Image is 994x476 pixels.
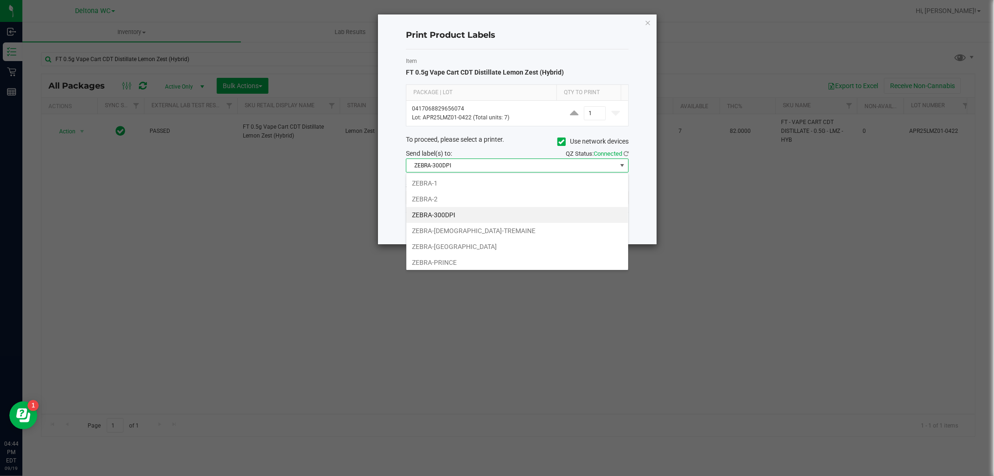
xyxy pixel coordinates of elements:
span: Send label(s) to: [406,150,452,157]
iframe: Resource center [9,401,37,429]
span: ZEBRA-300DPI [406,159,617,172]
th: Qty to Print [556,85,621,101]
p: Lot: APR25LMZ01-0422 (Total units: 7) [412,113,556,122]
h4: Print Product Labels [406,29,629,41]
li: ZEBRA-300DPI [406,207,628,223]
p: 0417068829656074 [412,104,556,113]
span: Connected [594,150,622,157]
li: ZEBRA-PRINCE [406,255,628,270]
li: ZEBRA-2 [406,191,628,207]
div: Select a label template. [399,181,636,191]
span: QZ Status: [566,150,629,157]
label: Use network devices [557,137,629,146]
iframe: Resource center unread badge [27,400,39,411]
li: ZEBRA-[GEOGRAPHIC_DATA] [406,239,628,255]
li: ZEBRA-[DEMOGRAPHIC_DATA]-TREMAINE [406,223,628,239]
span: FT 0.5g Vape Cart CDT Distillate Lemon Zest (Hybrid) [406,69,564,76]
label: Item [406,57,629,65]
div: To proceed, please select a printer. [399,135,636,149]
li: ZEBRA-1 [406,175,628,191]
th: Package | Lot [406,85,556,101]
